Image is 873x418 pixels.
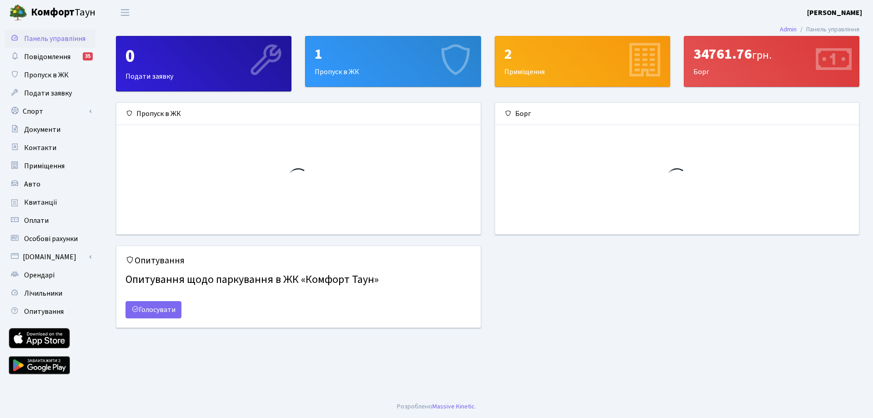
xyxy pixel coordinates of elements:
span: Повідомлення [24,52,70,62]
a: 2Приміщення [495,36,670,87]
a: Пропуск в ЖК [5,66,95,84]
a: Контакти [5,139,95,157]
b: Комфорт [31,5,75,20]
a: Опитування [5,302,95,321]
li: Панель управління [797,25,859,35]
a: Спорт [5,102,95,121]
a: Оплати [5,212,95,230]
span: Приміщення [24,161,65,171]
span: Оплати [24,216,49,226]
span: Опитування [24,307,64,317]
span: Лічильники [24,288,62,298]
a: Повідомлення35 [5,48,95,66]
div: Борг [495,103,859,125]
div: Пропуск в ЖК [306,36,480,86]
div: 34761.76 [693,45,850,63]
div: 2 [504,45,661,63]
a: Admin [780,25,797,34]
b: [PERSON_NAME] [807,8,862,18]
a: Орендарі [5,266,95,284]
div: Борг [684,36,859,86]
div: Пропуск в ЖК [116,103,481,125]
a: Документи [5,121,95,139]
a: [DOMAIN_NAME] [5,248,95,266]
a: 1Пропуск в ЖК [305,36,481,87]
a: Приміщення [5,157,95,175]
span: Орендарі [24,270,55,280]
button: Переключити навігацію [114,5,136,20]
span: Пропуск в ЖК [24,70,69,80]
a: Квитанції [5,193,95,212]
span: Таун [31,5,95,20]
span: Квитанції [24,197,57,207]
span: Контакти [24,143,56,153]
div: 35 [83,52,93,60]
a: 0Подати заявку [116,36,291,91]
span: грн. [752,47,772,63]
div: Приміщення [495,36,670,86]
nav: breadcrumb [766,20,873,39]
div: 1 [315,45,471,63]
a: Особові рахунки [5,230,95,248]
a: Подати заявку [5,84,95,102]
span: Авто [24,179,40,189]
a: Massive Kinetic [432,402,475,411]
span: Документи [24,125,60,135]
a: [PERSON_NAME] [807,7,862,18]
a: Панель управління [5,30,95,48]
a: Авто [5,175,95,193]
div: Подати заявку [116,36,291,91]
img: logo.png [9,4,27,22]
a: Розроблено [397,402,432,411]
div: . [397,402,476,412]
div: 0 [125,45,282,67]
span: Особові рахунки [24,234,78,244]
span: Подати заявку [24,88,72,98]
a: Лічильники [5,284,95,302]
span: Панель управління [24,34,85,44]
h5: Опитування [125,255,472,266]
a: Голосувати [125,301,181,318]
h4: Опитування щодо паркування в ЖК «Комфорт Таун» [125,270,472,290]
